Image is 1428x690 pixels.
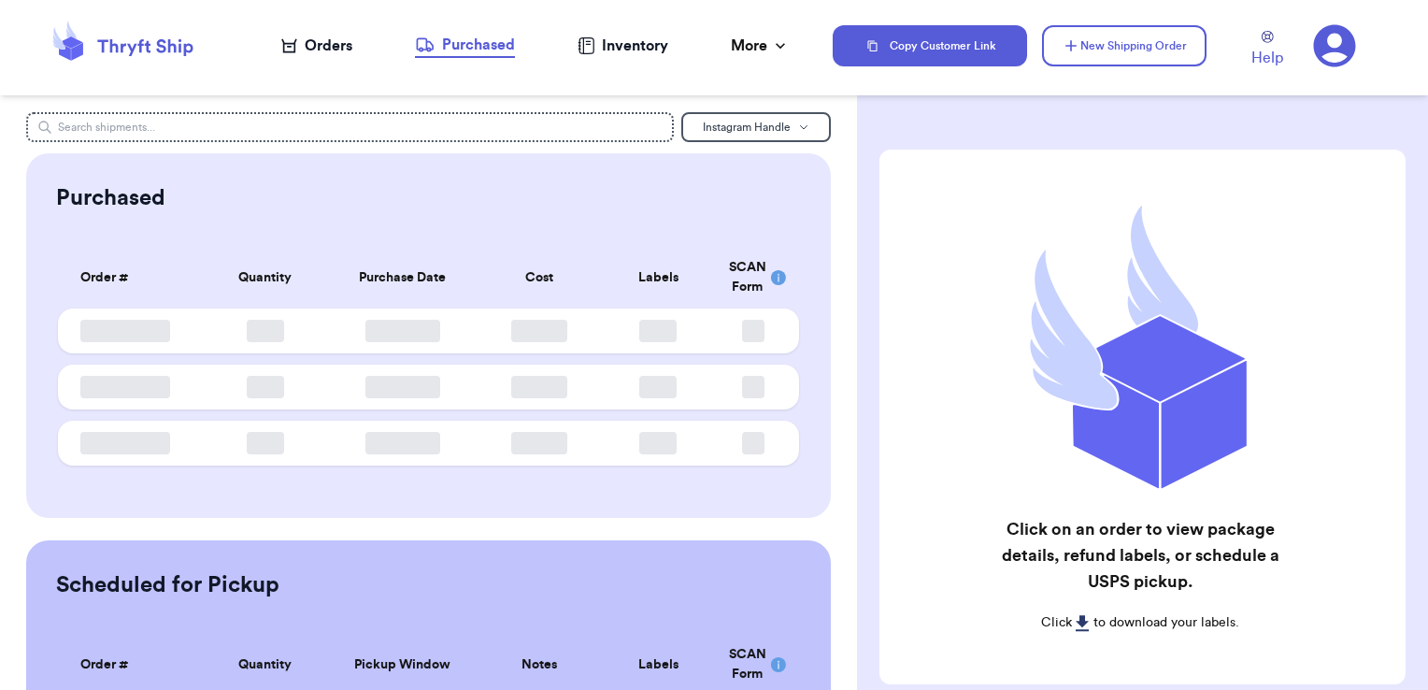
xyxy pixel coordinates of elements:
h2: Scheduled for Pickup [56,570,279,600]
button: Copy Customer Link [833,25,1027,66]
button: Instagram Handle [681,112,831,142]
p: Click to download your labels. [992,613,1288,632]
th: Labels [599,247,718,309]
h2: Click on an order to view package details, refund labels, or schedule a USPS pickup. [992,516,1288,595]
th: Purchase Date [324,247,480,309]
span: Instagram Handle [703,122,791,133]
a: Purchased [415,34,515,58]
a: Inventory [578,35,668,57]
th: Order # [58,247,207,309]
th: Cost [480,247,599,309]
input: Search shipments... [26,112,675,142]
div: More [731,35,790,57]
h2: Purchased [56,183,165,213]
a: Help [1251,31,1283,69]
div: Purchased [415,34,515,56]
button: New Shipping Order [1042,25,1207,66]
span: Help [1251,47,1283,69]
div: SCAN Form [729,258,777,297]
div: SCAN Form [729,645,777,684]
th: Quantity [206,247,324,309]
a: Orders [281,35,352,57]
